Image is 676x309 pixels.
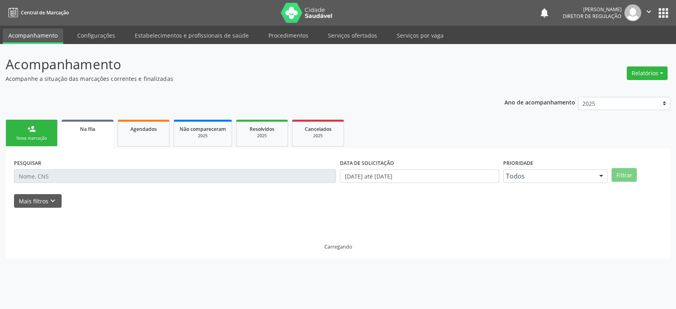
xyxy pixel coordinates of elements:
div: person_add [27,124,36,133]
p: Acompanhamento [6,54,471,74]
span: Central de Marcação [21,9,69,16]
span: Agendados [130,126,157,132]
button: Filtrar [612,168,637,182]
label: Prioridade [503,157,533,169]
div: 2025 [242,133,282,139]
a: Serviços ofertados [322,28,383,42]
a: Estabelecimentos e profissionais de saúde [129,28,254,42]
input: Selecione um intervalo [340,169,499,183]
i: keyboard_arrow_down [48,197,57,205]
span: Não compareceram [180,126,226,132]
a: Procedimentos [263,28,314,42]
i:  [644,7,653,16]
button: apps [656,6,670,20]
p: Ano de acompanhamento [504,97,575,107]
span: Cancelados [305,126,332,132]
label: PESQUISAR [14,157,41,169]
div: [PERSON_NAME] [563,6,622,13]
span: Resolvidos [250,126,274,132]
span: Diretor de regulação [563,13,622,20]
button: Relatórios [627,66,668,80]
span: Todos [506,172,592,180]
a: Acompanhamento [3,28,63,44]
div: Nova marcação [12,135,52,141]
p: Acompanhe a situação das marcações correntes e finalizadas [6,74,471,83]
button: notifications [539,7,550,18]
div: Carregando [324,243,352,250]
a: Central de Marcação [6,6,69,19]
div: 2025 [180,133,226,139]
label: DATA DE SOLICITAÇÃO [340,157,394,169]
input: Nome, CNS [14,169,336,183]
button: Mais filtroskeyboard_arrow_down [14,194,62,208]
div: 2025 [298,133,338,139]
a: Configurações [72,28,121,42]
button:  [641,4,656,21]
span: Na fila [80,126,95,132]
a: Serviços por vaga [391,28,449,42]
img: img [624,4,641,21]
